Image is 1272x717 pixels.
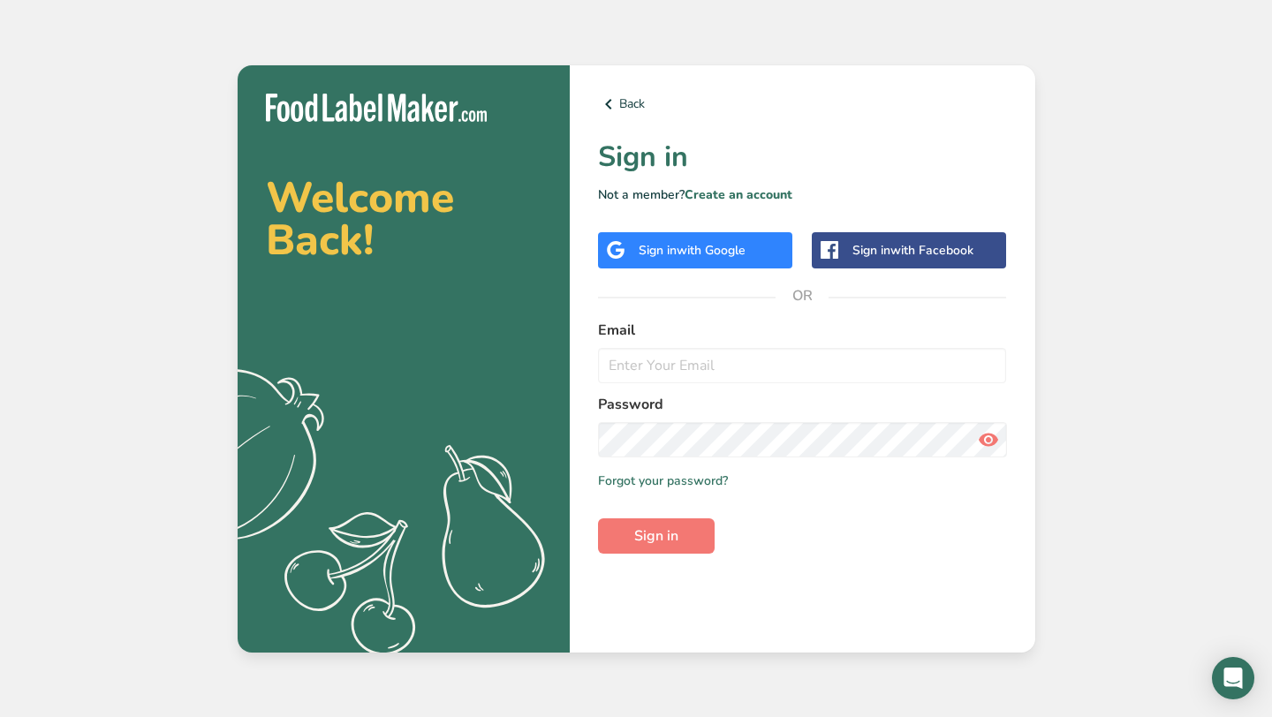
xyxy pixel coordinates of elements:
a: Create an account [685,186,792,203]
a: Back [598,94,1007,115]
span: OR [776,269,829,322]
button: Sign in [598,518,715,554]
h1: Sign in [598,136,1007,178]
label: Email [598,320,1007,341]
div: Open Intercom Messenger [1212,657,1254,699]
div: Sign in [639,241,746,260]
h2: Welcome Back! [266,177,541,261]
span: Sign in [634,525,678,547]
input: Enter Your Email [598,348,1007,383]
p: Not a member? [598,185,1007,204]
a: Forgot your password? [598,472,728,490]
div: Sign in [852,241,973,260]
label: Password [598,394,1007,415]
img: Food Label Maker [266,94,487,123]
span: with Google [677,242,746,259]
span: with Facebook [890,242,973,259]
